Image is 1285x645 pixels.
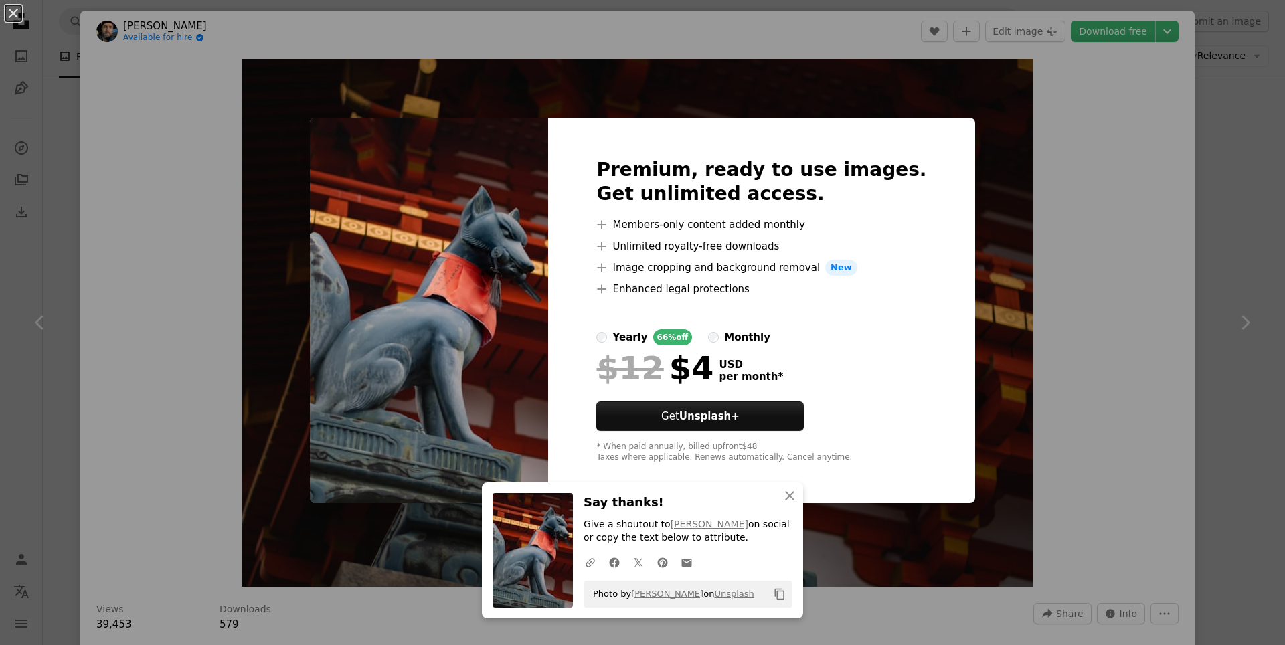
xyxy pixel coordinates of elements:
[708,332,719,343] input: monthly
[719,359,783,371] span: USD
[596,238,926,254] li: Unlimited royalty-free downloads
[596,281,926,297] li: Enhanced legal protections
[596,332,607,343] input: yearly66%off
[768,583,791,606] button: Copy to clipboard
[651,549,675,575] a: Share on Pinterest
[596,351,713,385] div: $4
[310,118,548,503] img: photo-1650474936360-d37300d8da44
[596,158,926,206] h2: Premium, ready to use images. Get unlimited access.
[719,371,783,383] span: per month *
[675,549,699,575] a: Share over email
[679,410,740,422] strong: Unsplash+
[596,401,804,431] button: GetUnsplash+
[626,549,651,575] a: Share on Twitter
[602,549,626,575] a: Share on Facebook
[714,589,754,599] a: Unsplash
[612,329,647,345] div: yearly
[586,583,754,605] span: Photo by on
[596,217,926,233] li: Members-only content added monthly
[825,260,857,276] span: New
[596,351,663,385] span: $12
[724,329,770,345] div: monthly
[671,519,748,529] a: [PERSON_NAME]
[584,518,792,545] p: Give a shoutout to on social or copy the text below to attribute.
[584,493,792,513] h3: Say thanks!
[631,589,703,599] a: [PERSON_NAME]
[653,329,693,345] div: 66% off
[596,442,926,463] div: * When paid annually, billed upfront $48 Taxes where applicable. Renews automatically. Cancel any...
[596,260,926,276] li: Image cropping and background removal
